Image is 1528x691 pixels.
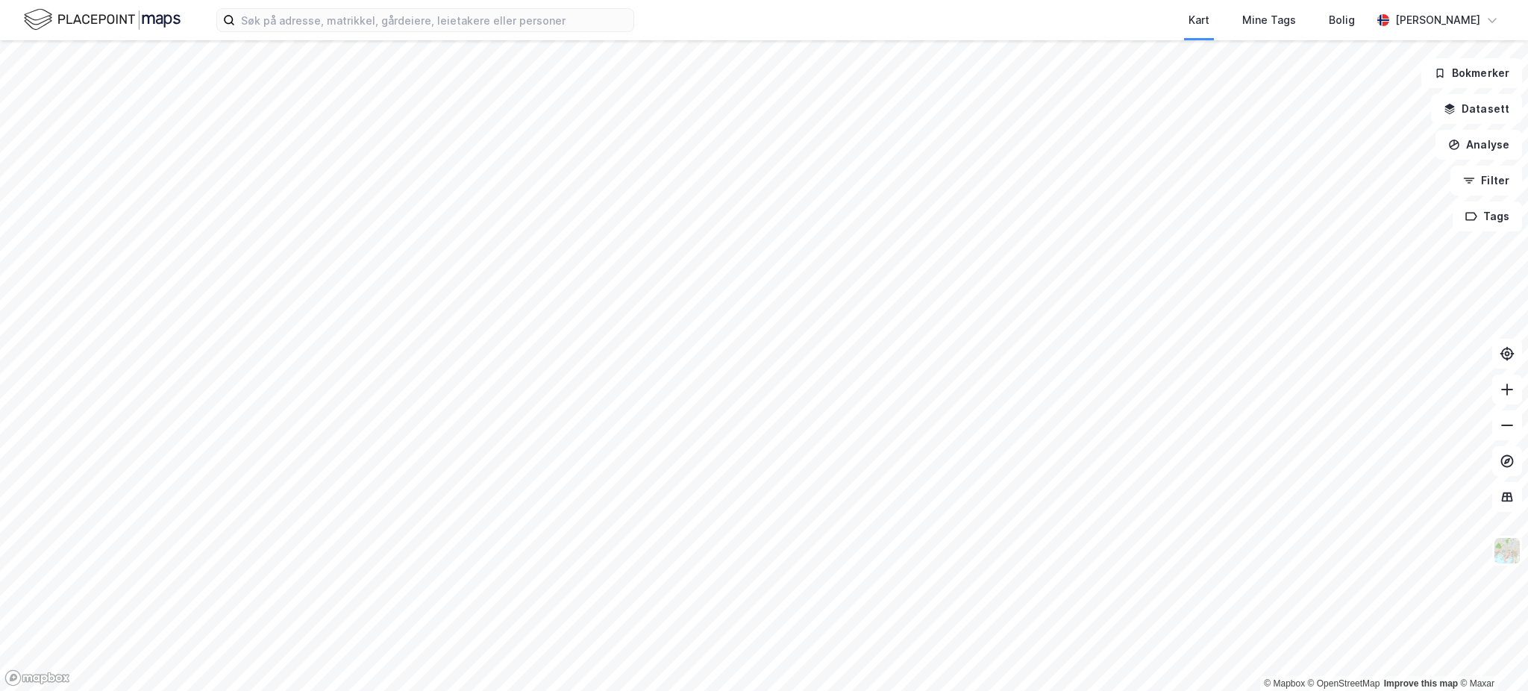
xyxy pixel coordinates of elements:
[1453,619,1528,691] div: Kontrollprogram for chat
[1493,537,1521,565] img: Z
[1189,11,1209,29] div: Kart
[1431,94,1522,124] button: Datasett
[1384,678,1458,689] a: Improve this map
[1453,619,1528,691] iframe: Chat Widget
[1435,130,1522,160] button: Analyse
[1421,58,1522,88] button: Bokmerker
[1329,11,1355,29] div: Bolig
[1308,678,1380,689] a: OpenStreetMap
[1395,11,1480,29] div: [PERSON_NAME]
[1264,678,1305,689] a: Mapbox
[4,669,70,687] a: Mapbox homepage
[235,9,633,31] input: Søk på adresse, matrikkel, gårdeiere, leietakere eller personer
[1242,11,1296,29] div: Mine Tags
[24,7,181,33] img: logo.f888ab2527a4732fd821a326f86c7f29.svg
[1450,166,1522,196] button: Filter
[1453,201,1522,231] button: Tags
